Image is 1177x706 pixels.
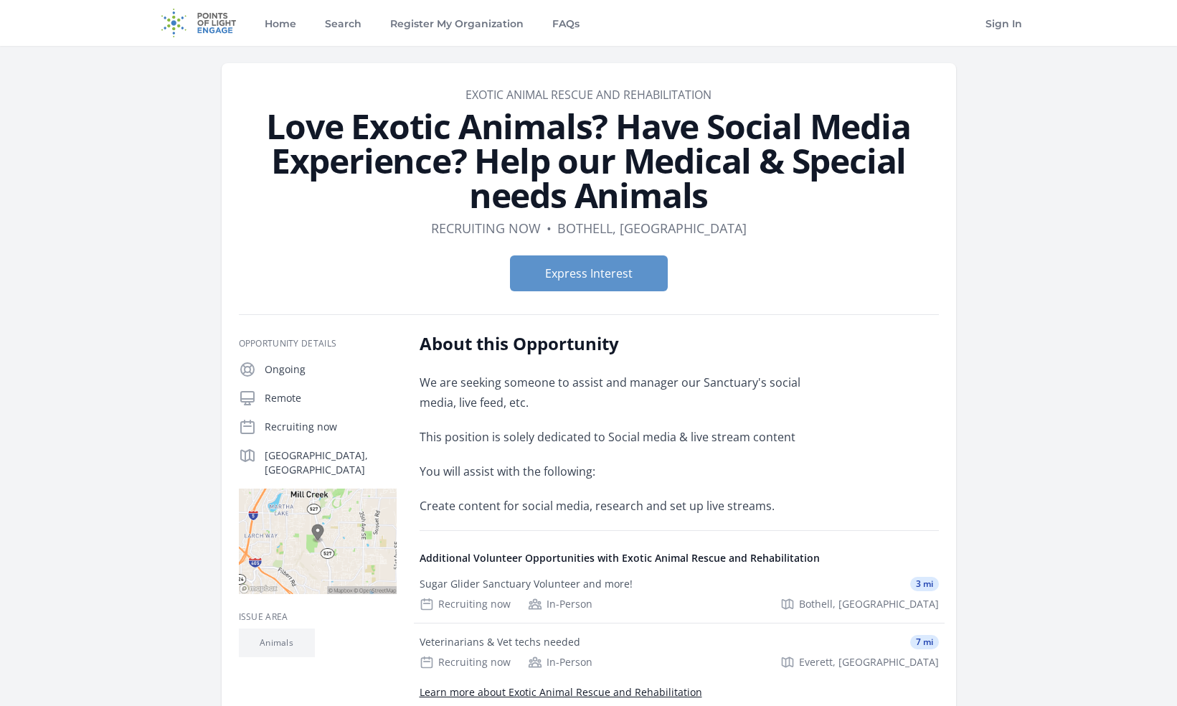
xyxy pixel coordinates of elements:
span: Everett, [GEOGRAPHIC_DATA] [799,655,939,669]
a: Sugar Glider Sanctuary Volunteer and more! 3 mi Recruiting now In-Person Bothell, [GEOGRAPHIC_DATA] [414,565,945,623]
p: Ongoing [265,362,397,377]
div: • [547,218,552,238]
div: Recruiting now [420,655,511,669]
span: Bothell, [GEOGRAPHIC_DATA] [799,597,939,611]
li: Animals [239,629,315,657]
p: Recruiting now [265,420,397,434]
a: Learn more about Exotic Animal Rescue and Rehabilitation [420,685,702,699]
div: In-Person [528,655,592,669]
h4: Additional Volunteer Opportunities with Exotic Animal Rescue and Rehabilitation [420,551,939,565]
h3: Issue area [239,611,397,623]
p: You will assist with the following: [420,461,839,481]
div: In-Person [528,597,592,611]
p: This position is solely dedicated to Social media & live stream content [420,427,839,447]
p: Remote [265,391,397,405]
h1: Love Exotic Animals? Have Social Media Experience? Help our Medical & Special needs Animals [239,109,939,212]
h2: About this Opportunity [420,332,839,355]
h3: Opportunity Details [239,338,397,349]
a: Veterinarians & Vet techs needed 7 mi Recruiting now In-Person Everett, [GEOGRAPHIC_DATA] [414,623,945,681]
div: Veterinarians & Vet techs needed [420,635,580,649]
div: Sugar Glider Sanctuary Volunteer and more! [420,577,633,591]
a: Exotic Animal Rescue and Rehabilitation [465,87,712,103]
span: 3 mi [910,577,939,591]
dd: Recruiting now [431,218,541,238]
dd: Bothell, [GEOGRAPHIC_DATA] [557,218,747,238]
p: We are seeking someone to assist and manager our Sanctuary's social media, live feed, etc. [420,372,839,413]
span: 7 mi [910,635,939,649]
p: Create content for social media, research and set up live streams. [420,496,839,516]
button: Express Interest [510,255,668,291]
p: [GEOGRAPHIC_DATA], [GEOGRAPHIC_DATA] [265,448,397,477]
img: Map [239,489,397,594]
div: Recruiting now [420,597,511,611]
